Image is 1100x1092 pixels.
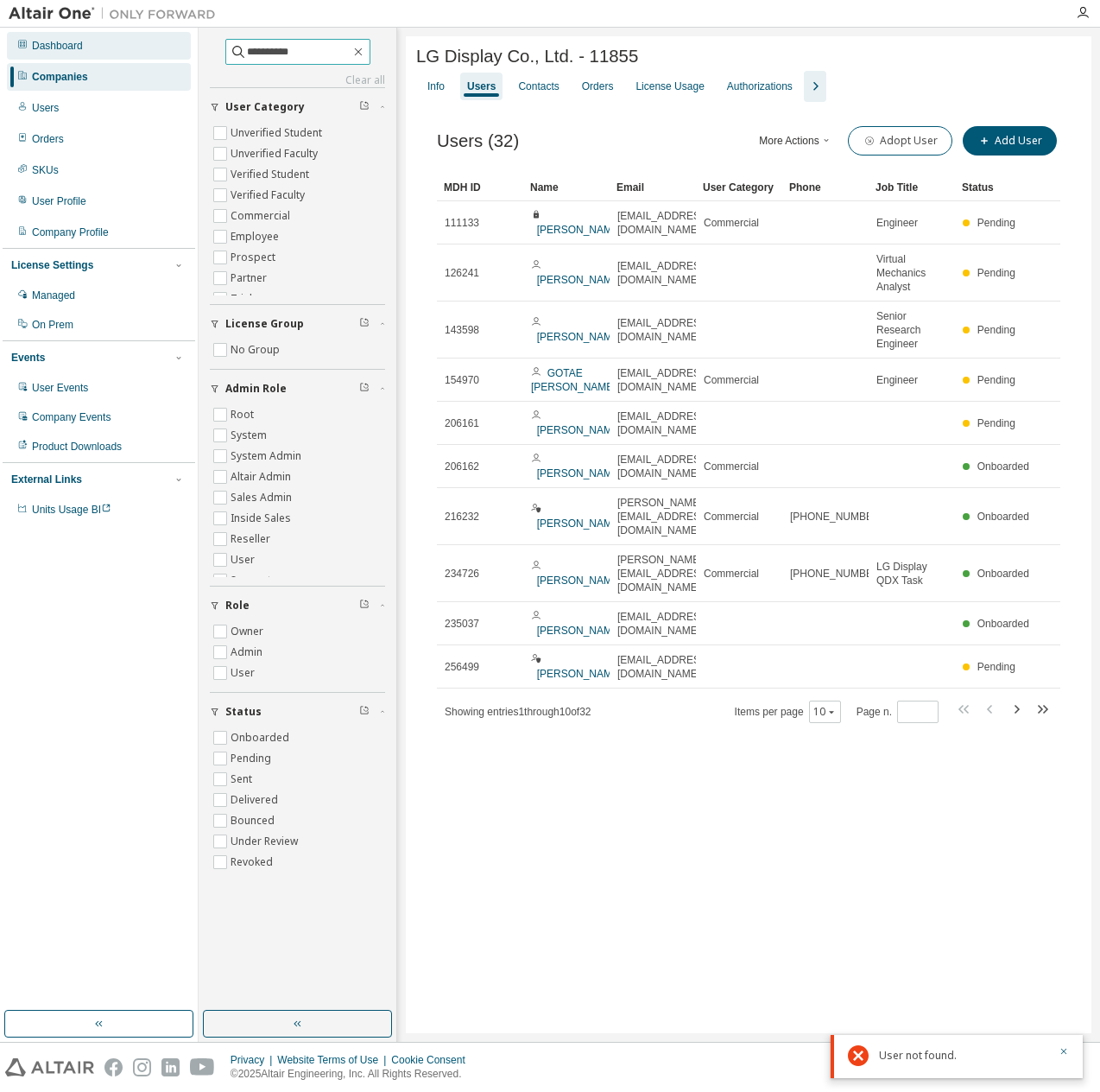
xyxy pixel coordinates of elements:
[445,373,479,387] span: 154970
[617,610,710,638] span: [EMAIL_ADDRESS][DOMAIN_NAME]
[32,318,73,332] div: On Prem
[876,174,948,201] div: Job Title
[231,727,293,748] label: Onboarded
[437,131,519,151] span: Users (32)
[190,1058,215,1076] img: youtube.svg
[210,587,385,625] button: Role
[231,831,301,852] label: Under Review
[617,409,710,437] span: [EMAIL_ADDRESS][DOMAIN_NAME]
[231,790,281,810] label: Delivered
[133,1058,151,1076] img: instagram.svg
[735,701,841,723] span: Items per page
[225,705,262,719] span: Status
[537,575,623,587] a: [PERSON_NAME]
[963,126,1057,156] button: Add User
[977,267,1015,279] span: Pending
[359,705,370,719] span: Clear filter
[531,367,616,393] a: GOTAE [PERSON_NAME]
[210,693,385,731] button: Status
[231,340,283,360] label: No Group
[225,382,287,396] span: Admin Role
[231,642,266,663] label: Admin
[617,316,710,344] span: [EMAIL_ADDRESS][DOMAIN_NAME]
[704,460,759,473] span: Commercial
[32,504,111,516] span: Units Usage BI
[962,174,1034,201] div: Status
[876,373,918,387] span: Engineer
[231,769,256,790] label: Sent
[582,79,614,93] div: Orders
[359,317,370,331] span: Clear filter
[537,224,623,236] a: [PERSON_NAME]
[445,323,479,337] span: 143598
[617,209,710,237] span: [EMAIL_ADDRESS][DOMAIN_NAME]
[231,226,282,247] label: Employee
[225,100,305,114] span: User Category
[32,289,75,302] div: Managed
[977,661,1015,673] span: Pending
[210,73,385,87] a: Clear all
[445,706,591,718] span: Showing entries 1 through 10 of 32
[32,225,109,239] div: Company Profile
[977,618,1029,630] span: Onboarded
[32,194,86,208] div: User Profile
[32,163,59,177] div: SKUs
[359,599,370,613] span: Clear filter
[755,126,838,156] button: More Actions
[231,185,308,206] label: Verified Faculty
[231,663,258,683] label: User
[210,88,385,126] button: User Category
[231,621,267,642] label: Owner
[879,1045,1048,1066] div: User not found.
[231,425,270,446] label: System
[32,132,64,146] div: Orders
[231,446,305,467] label: System Admin
[231,810,278,831] label: Bounced
[359,100,370,114] span: Clear filter
[231,247,279,268] label: Prospect
[231,748,275,769] label: Pending
[445,216,479,230] span: 111133
[359,382,370,396] span: Clear filter
[445,567,479,581] span: 234726
[277,1053,391,1067] div: Website Terms of Use
[231,404,257,425] label: Root
[977,568,1029,580] span: Onboarded
[11,258,93,272] div: License Settings
[537,274,623,286] a: [PERSON_NAME]
[225,599,250,613] span: Role
[876,252,947,294] span: Virtual Mechanics Analyst
[977,511,1029,523] span: Onboarded
[537,668,623,680] a: [PERSON_NAME]
[416,47,638,67] span: LG Display Co., Ltd. - 11855
[231,852,276,873] label: Revoked
[231,487,295,508] label: Sales Admin
[704,373,759,387] span: Commercial
[616,174,689,201] div: Email
[32,440,122,454] div: Product Downloads
[977,417,1015,429] span: Pending
[617,496,710,537] span: [PERSON_NAME][EMAIL_ADDRESS][DOMAIN_NAME]
[848,126,952,156] button: Adopt User
[704,510,759,524] span: Commercial
[32,381,88,395] div: User Events
[876,216,918,230] span: Engineer
[445,617,479,631] span: 235037
[445,266,479,280] span: 126241
[876,309,947,351] span: Senior Research Engineer
[231,529,274,549] label: Reseller
[445,660,479,674] span: 256499
[617,366,710,394] span: [EMAIL_ADDRESS][DOMAIN_NAME]
[231,570,275,591] label: Support
[617,553,710,594] span: [PERSON_NAME][EMAIL_ADDRESS][DOMAIN_NAME]
[210,370,385,408] button: Admin Role
[790,567,883,581] span: [PHONE_NUMBER]
[231,123,326,143] label: Unverified Student
[977,324,1015,336] span: Pending
[161,1058,180,1076] img: linkedin.svg
[857,701,939,723] span: Page n.
[703,174,775,201] div: User Category
[231,1053,277,1067] div: Privacy
[231,467,294,487] label: Altair Admin
[537,517,623,530] a: [PERSON_NAME]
